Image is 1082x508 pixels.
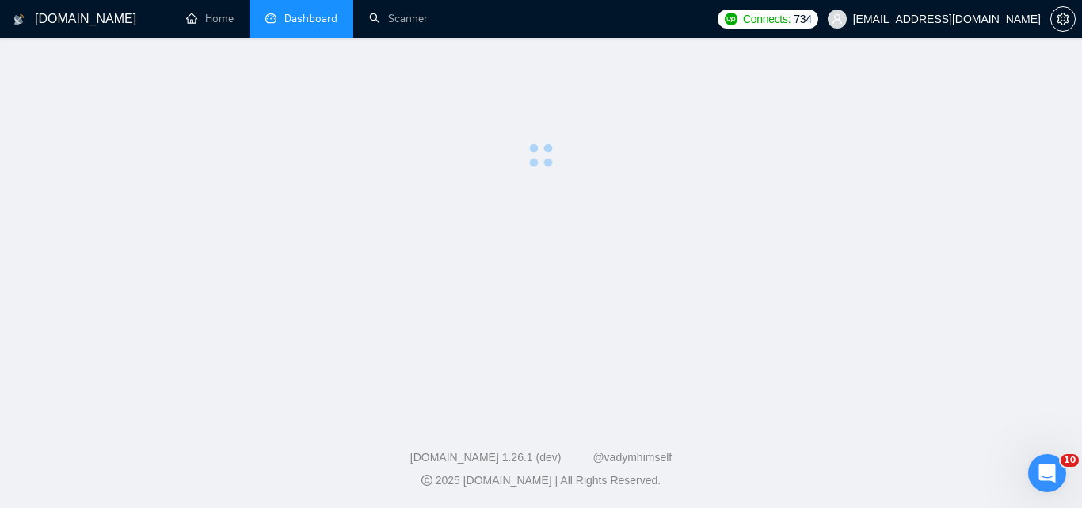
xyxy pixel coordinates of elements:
a: [DOMAIN_NAME] 1.26.1 (dev) [410,451,562,464]
span: Dashboard [284,12,337,25]
a: @vadymhimself [592,451,672,464]
a: setting [1050,13,1076,25]
span: setting [1051,13,1075,25]
span: Connects: [743,10,791,28]
img: upwork-logo.png [725,13,737,25]
div: 2025 [DOMAIN_NAME] | All Rights Reserved. [13,472,1069,489]
span: user [832,13,843,25]
span: dashboard [265,13,276,24]
span: 10 [1061,454,1079,467]
iframe: Intercom live chat [1028,454,1066,492]
button: setting [1050,6,1076,32]
a: homeHome [186,12,234,25]
a: searchScanner [369,12,428,25]
img: logo [13,7,25,32]
span: copyright [421,475,432,486]
span: 734 [794,10,811,28]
